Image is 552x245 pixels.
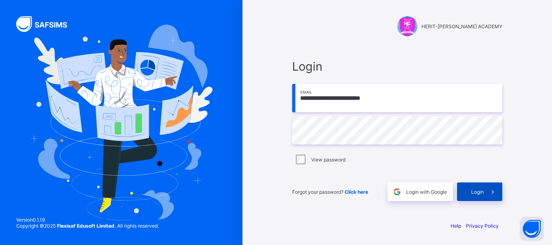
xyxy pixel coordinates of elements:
[311,157,346,163] label: View password
[471,189,484,195] span: Login
[16,223,159,229] span: Copyright © 2025 All rights reserved.
[421,23,502,29] span: HERIT-[PERSON_NAME] ACADEMY
[451,223,461,229] a: Help
[16,217,159,223] span: Version 0.1.19
[406,189,447,195] span: Login with Google
[57,223,116,229] strong: Flexisaf Edusoft Limited.
[16,16,77,32] img: SAFSIMS Logo
[466,223,499,229] a: Privacy Policy
[292,189,368,195] span: Forgot your password?
[520,217,544,241] button: Open asap
[345,189,368,195] a: Click here
[30,25,213,221] img: Hero Image
[392,187,402,197] img: google.396cfc9801f0270233282035f929180a.svg
[292,59,502,73] span: Login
